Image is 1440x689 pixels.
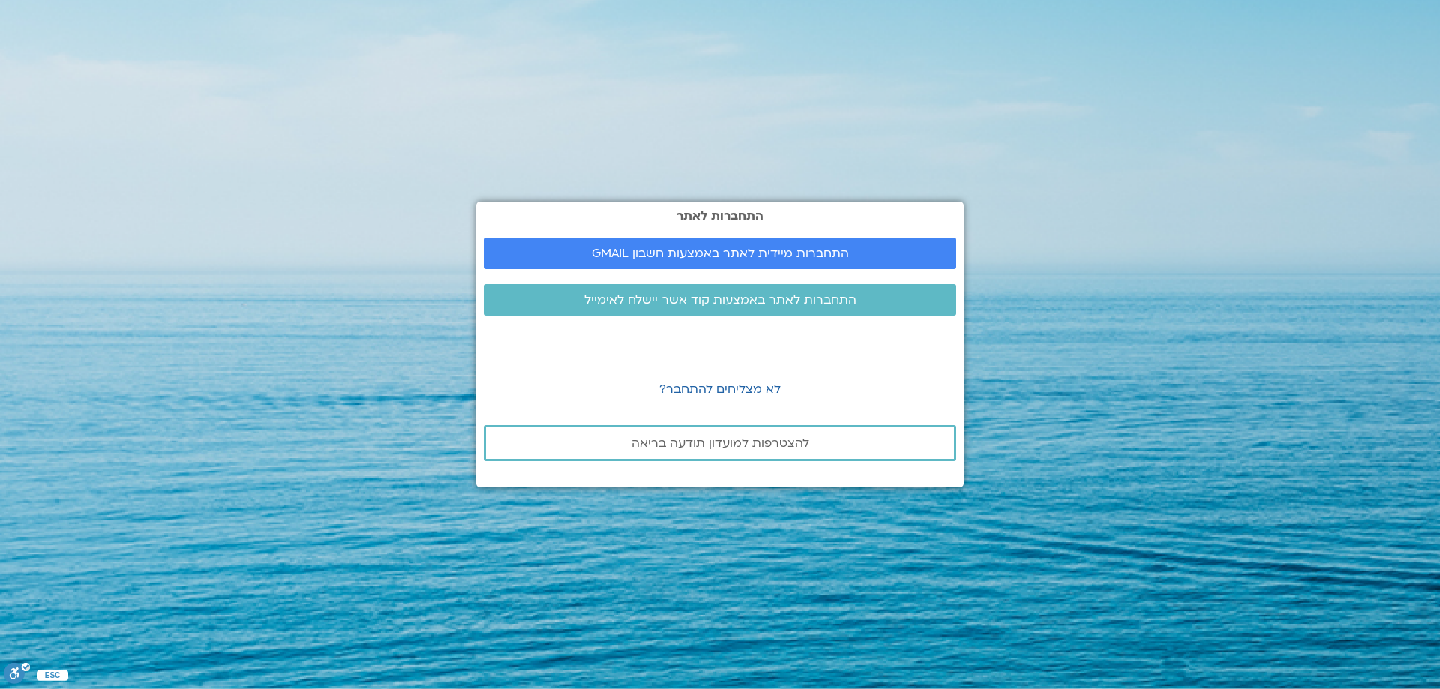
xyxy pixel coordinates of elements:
a: התחברות לאתר באמצעות קוד אשר יישלח לאימייל [484,284,956,316]
span: התחברות לאתר באמצעות קוד אשר יישלח לאימייל [584,293,856,307]
a: לא מצליחים להתחבר? [659,381,781,397]
span: התחברות מיידית לאתר באמצעות חשבון GMAIL [592,247,849,260]
h2: התחברות לאתר [484,209,956,223]
span: להצטרפות למועדון תודעה בריאה [631,436,809,450]
a: התחברות מיידית לאתר באמצעות חשבון GMAIL [484,238,956,269]
a: להצטרפות למועדון תודעה בריאה [484,425,956,461]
